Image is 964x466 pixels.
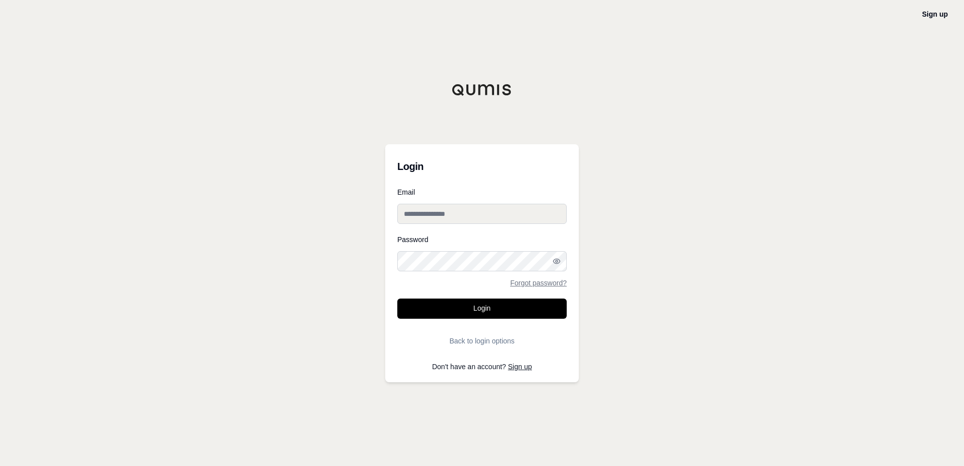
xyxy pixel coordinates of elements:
[508,363,532,371] a: Sign up
[452,84,512,96] img: Qumis
[397,236,567,243] label: Password
[397,331,567,351] button: Back to login options
[922,10,948,18] a: Sign up
[510,279,567,286] a: Forgot password?
[397,156,567,177] h3: Login
[397,363,567,370] p: Don't have an account?
[397,299,567,319] button: Login
[397,189,567,196] label: Email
